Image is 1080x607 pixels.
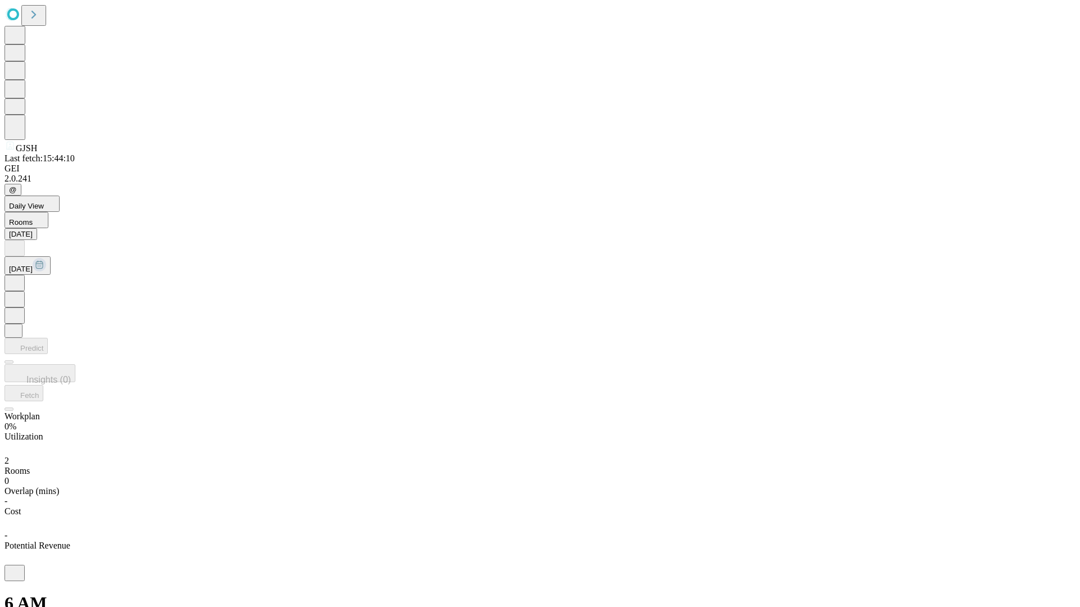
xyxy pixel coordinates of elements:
button: Daily View [4,196,60,212]
span: - [4,531,7,540]
span: 0 [4,476,9,486]
div: GEI [4,164,1075,174]
span: GJSH [16,143,37,153]
span: Workplan [4,411,40,421]
button: Insights (0) [4,364,75,382]
span: Rooms [4,466,30,475]
span: 2 [4,456,9,465]
span: @ [9,185,17,194]
div: 2.0.241 [4,174,1075,184]
button: [DATE] [4,228,37,240]
span: Overlap (mins) [4,486,59,496]
button: Rooms [4,212,48,228]
span: 0% [4,422,16,431]
span: Last fetch: 15:44:10 [4,153,75,163]
button: @ [4,184,21,196]
button: Predict [4,338,48,354]
span: - [4,496,7,506]
span: Insights (0) [26,375,71,384]
button: [DATE] [4,256,51,275]
span: Potential Revenue [4,541,70,550]
span: [DATE] [9,265,33,273]
button: Fetch [4,385,43,401]
span: Cost [4,506,21,516]
span: Utilization [4,432,43,441]
span: Daily View [9,202,44,210]
span: Rooms [9,218,33,227]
